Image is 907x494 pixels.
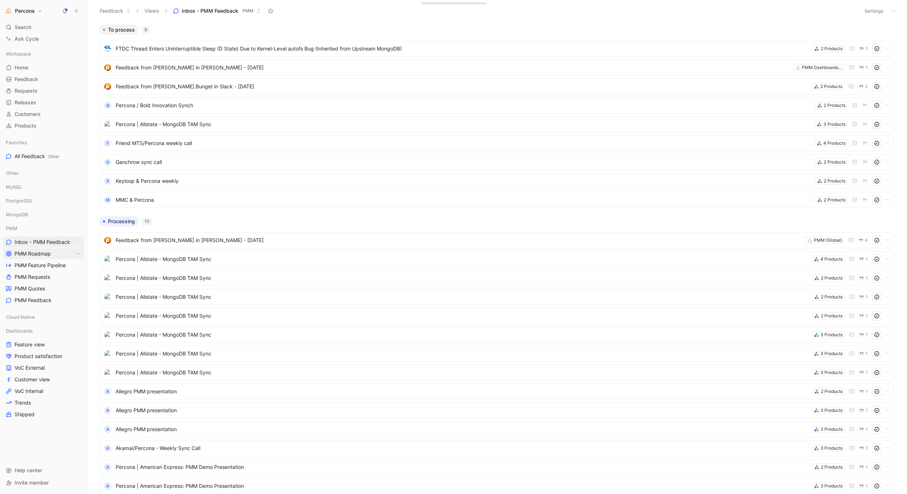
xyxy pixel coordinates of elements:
a: KKeyloop & Percona weekly2 Products [100,173,894,189]
span: PMM Roadmap [15,250,51,257]
a: AAllegro PMM presentation3 Products1 [100,421,894,437]
span: Feedback from [PERSON_NAME] in [PERSON_NAME] - [DATE] [116,63,791,72]
button: 1 [858,312,869,320]
button: View actions [74,376,81,383]
span: Percona | American Express: PMM Demo Presentation [116,463,810,471]
img: Percona [5,7,12,15]
span: 1 [866,389,868,394]
span: Percona | American Express: PMM Demo Presentation [116,482,809,490]
span: PMM [6,225,17,232]
span: 4 [865,238,868,242]
span: 1 [866,446,868,450]
button: To process [99,25,139,35]
a: Feature view [3,339,84,350]
a: logoPercona | Allstate - MongoDB TAM Sync3 Products1 [100,346,894,362]
span: PMM Feedback [15,297,52,304]
button: View actions [74,297,81,304]
div: 2 Products [824,196,846,204]
button: 1 [858,293,869,301]
img: logo [104,121,111,128]
div: Docs, images, videos, audio files, links & more [425,4,459,6]
span: Cloud Native [6,313,35,321]
a: VoC External [3,362,84,373]
a: AAllegro PMM presentation3 Products1 [100,402,894,418]
span: Inbox - PMM Feedback [15,238,70,246]
span: Releases [15,99,36,106]
span: Percona | Allstate - MongoDB TAM Sync [116,120,812,129]
button: View actions [74,411,81,418]
span: 1 [866,295,868,299]
a: logoPercona | Allstate - MongoDB TAM Sync3 Products [100,116,894,132]
span: Invite member [15,479,49,486]
div: G [104,158,111,166]
div: Dashboards [3,325,84,336]
a: GGanchrow sync call2 Products [100,154,894,170]
img: logo [104,331,111,338]
div: Cloud Native [3,312,84,322]
button: View actions [74,238,81,246]
button: Views [141,5,163,16]
button: 1 [858,255,869,263]
span: 1 [866,408,868,413]
a: APercona | American Express: PMM Demo Presentation3 Products1 [100,478,894,494]
div: Invite member [3,477,84,488]
span: FTDC Thread Enters Uninterruptible Sleep (D State) Due to Kernel-Level autofs Bug (Inherited from... [116,44,810,53]
span: Percona | Allstate - MongoDB TAM Sync [116,255,809,264]
span: Percona | Allstate - MongoDB TAM Sync [116,312,810,320]
img: logo [104,237,111,244]
div: Drop anything here to capture feedback [425,0,459,3]
button: 1 [858,350,869,358]
button: View actions [74,153,81,160]
button: 1 [858,463,869,471]
span: MongoDB [6,211,28,218]
div: B [104,102,111,109]
span: 1 [866,352,868,356]
a: logoPercona | Allstate - MongoDB TAM Sync2 Products1 [100,270,894,286]
button: 1 [858,406,869,414]
div: 2 Products [820,83,842,90]
span: Percona | Allstate - MongoDB TAM Sync [116,368,809,377]
a: Inbox - PMM Feedback [3,237,84,248]
div: 2 Products [824,177,846,185]
button: Processing [99,216,139,226]
span: Dashboards [6,327,33,334]
a: PMM Requests [3,272,84,282]
button: Feedback [96,5,134,16]
div: 2 Products [821,274,843,282]
a: Customers [3,109,84,120]
div: Help center [3,465,84,476]
img: logo [104,274,111,282]
span: Allegro PMM presentation [116,387,810,396]
span: Favorites [6,139,27,146]
span: 1 [866,314,868,318]
a: logoFTDC Thread Enters Uninterruptible Sleep (D State) Due to Kernel-Level autofs Bug (Inherited ... [100,41,894,57]
a: logoFeedback from [PERSON_NAME] in [PERSON_NAME] - [DATE]PMM Dashboards & Alerting1 [100,60,894,76]
span: Allegro PMM presentation [116,425,809,434]
span: 1 [866,276,868,280]
span: Percona | Allstate - MongoDB TAM Sync [116,330,809,339]
span: PMM [243,7,253,15]
a: logoPercona | Allstate - MongoDB TAM Sync3 Products1 [100,365,894,381]
a: BPercona / Bold Innovation Synch2 Products [100,97,894,113]
div: Other [3,168,84,178]
span: Trends [15,399,31,406]
div: 3 Products [820,331,843,338]
div: Workspace [3,48,84,59]
span: Percona | Allstate - MongoDB TAM Sync [116,349,809,358]
a: MMMC & Percona2 Products [100,192,894,208]
span: Ask Cycle [15,35,39,43]
a: Ask Cycle [3,33,84,44]
span: Feedback from [PERSON_NAME].​Bunget in Slack - [DATE] [116,82,809,91]
a: AAkamai/Percona - Weekly Sync Call3 Products1 [100,440,894,456]
img: logo [104,83,111,90]
div: To process9 [96,25,898,210]
a: Releases [3,97,84,108]
button: 1 [858,274,869,282]
span: Search [15,23,31,32]
div: 2 Products [821,312,843,320]
span: Keyloop & Percona weekly [116,177,812,185]
span: Customers [15,111,41,118]
span: 1 [866,484,868,488]
a: PMM Feature Pipeline [3,260,84,271]
img: logo [104,312,111,320]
